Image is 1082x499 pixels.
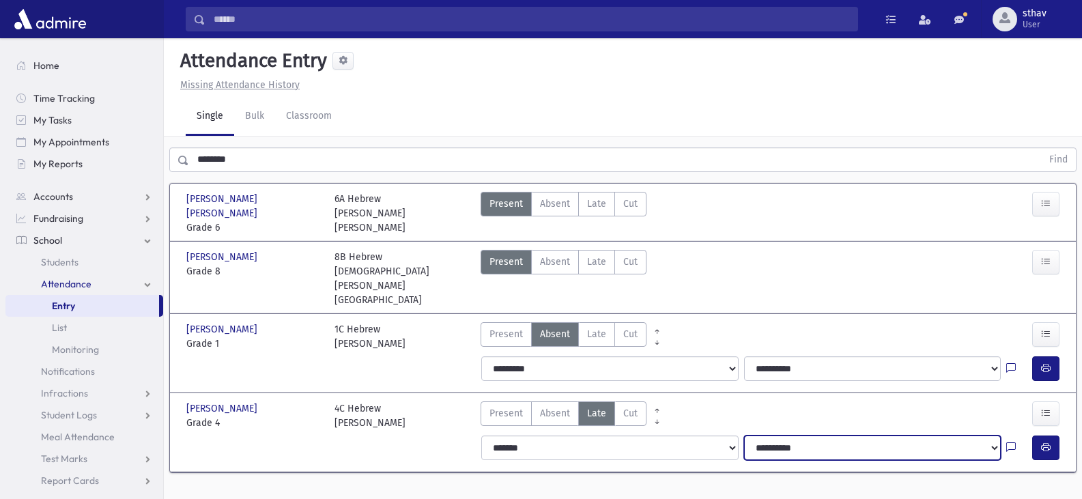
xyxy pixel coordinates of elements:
[334,401,405,430] div: 4C Hebrew [PERSON_NAME]
[33,136,109,148] span: My Appointments
[1023,19,1047,30] span: User
[175,79,300,91] a: Missing Attendance History
[489,406,523,420] span: Present
[186,322,260,337] span: [PERSON_NAME]
[334,192,469,235] div: 6A Hebrew [PERSON_NAME] [PERSON_NAME]
[5,251,163,273] a: Students
[186,337,321,351] span: Grade 1
[41,474,99,487] span: Report Cards
[186,250,260,264] span: [PERSON_NAME]
[5,131,163,153] a: My Appointments
[587,406,606,420] span: Late
[540,406,570,420] span: Absent
[41,409,97,421] span: Student Logs
[587,197,606,211] span: Late
[41,453,87,465] span: Test Marks
[5,55,163,76] a: Home
[11,5,89,33] img: AdmirePro
[234,98,275,136] a: Bulk
[52,300,75,312] span: Entry
[5,448,163,470] a: Test Marks
[481,322,646,351] div: AttTypes
[33,234,62,246] span: School
[587,255,606,269] span: Late
[41,431,115,443] span: Meal Attendance
[5,229,163,251] a: School
[481,401,646,430] div: AttTypes
[41,365,95,377] span: Notifications
[623,197,638,211] span: Cut
[33,212,83,225] span: Fundraising
[186,220,321,235] span: Grade 6
[52,343,99,356] span: Monitoring
[41,256,79,268] span: Students
[481,192,646,235] div: AttTypes
[275,98,343,136] a: Classroom
[175,49,327,72] h5: Attendance Entry
[33,92,95,104] span: Time Tracking
[489,255,523,269] span: Present
[5,339,163,360] a: Monitoring
[5,295,159,317] a: Entry
[5,404,163,426] a: Student Logs
[587,327,606,341] span: Late
[1041,148,1076,171] button: Find
[489,197,523,211] span: Present
[5,109,163,131] a: My Tasks
[5,87,163,109] a: Time Tracking
[33,158,83,170] span: My Reports
[180,79,300,91] u: Missing Attendance History
[334,322,405,351] div: 1C Hebrew [PERSON_NAME]
[5,426,163,448] a: Meal Attendance
[41,278,91,290] span: Attendance
[5,273,163,295] a: Attendance
[186,401,260,416] span: [PERSON_NAME]
[5,360,163,382] a: Notifications
[186,192,321,220] span: [PERSON_NAME] [PERSON_NAME]
[540,327,570,341] span: Absent
[5,208,163,229] a: Fundraising
[5,470,163,491] a: Report Cards
[33,190,73,203] span: Accounts
[540,197,570,211] span: Absent
[5,317,163,339] a: List
[5,382,163,404] a: Infractions
[33,59,59,72] span: Home
[52,322,67,334] span: List
[481,250,646,307] div: AttTypes
[33,114,72,126] span: My Tasks
[5,186,163,208] a: Accounts
[623,327,638,341] span: Cut
[186,416,321,430] span: Grade 4
[1023,8,1047,19] span: sthav
[186,264,321,279] span: Grade 8
[489,327,523,341] span: Present
[623,255,638,269] span: Cut
[540,255,570,269] span: Absent
[186,98,234,136] a: Single
[205,7,857,31] input: Search
[623,406,638,420] span: Cut
[41,387,88,399] span: Infractions
[5,153,163,175] a: My Reports
[334,250,469,307] div: 8B Hebrew [DEMOGRAPHIC_DATA][PERSON_NAME][GEOGRAPHIC_DATA]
